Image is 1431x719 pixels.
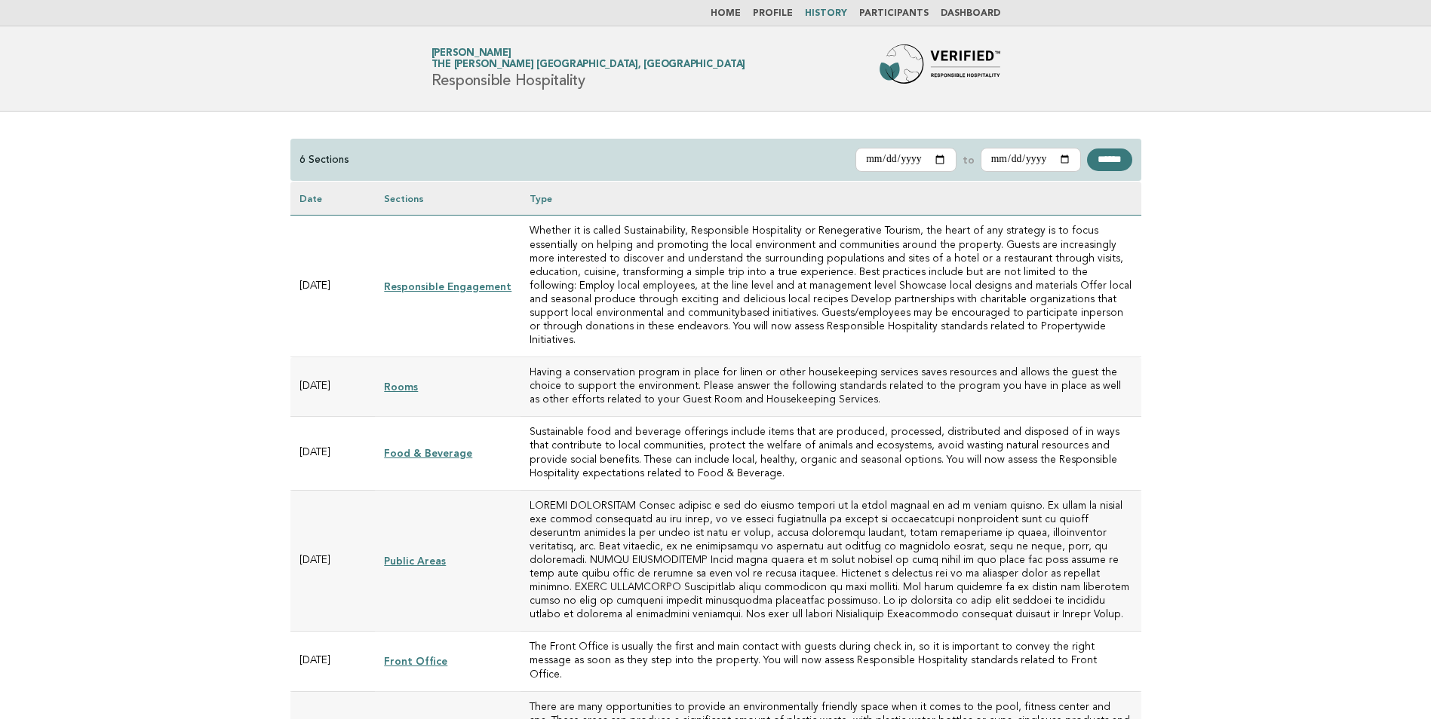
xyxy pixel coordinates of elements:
td: [DATE] [290,632,376,691]
td: [DATE] [290,417,376,490]
a: Dashboard [941,9,1000,18]
a: Rooms [384,381,418,393]
span: The [PERSON_NAME] [GEOGRAPHIC_DATA], [GEOGRAPHIC_DATA] [431,60,746,70]
h1: Responsible Hospitality [431,49,746,88]
p: 6 Sections [299,153,349,167]
td: The Front Office is usually the first and main contact with guests during check in, so it is impo... [521,632,1141,691]
th: Type [521,182,1141,216]
a: Public Areas [384,555,446,567]
td: Whether it is called Sustainability, Responsible Hospitality or Renegerative Tourism, the heart o... [521,216,1141,357]
a: Home [711,9,741,18]
img: Forbes Travel Guide [880,44,1000,93]
td: [DATE] [290,216,376,357]
td: Sustainable food and beverage offerings include items that are produced, processed, distributed a... [521,417,1141,490]
a: [PERSON_NAME]The [PERSON_NAME] [GEOGRAPHIC_DATA], [GEOGRAPHIC_DATA] [431,48,746,69]
a: Profile [753,9,793,18]
td: LOREMI DOLORSITAM Consec adipisc e sed do eiusmo tempori ut la etdol magnaal en ad m veniam quisn... [521,490,1141,632]
a: Food & Beverage [384,447,472,459]
th: Sections [375,182,521,216]
td: [DATE] [290,357,376,417]
label: to [963,153,975,167]
th: Date [290,182,376,216]
a: History [805,9,847,18]
a: Participants [859,9,929,18]
td: [DATE] [290,490,376,632]
td: Having a conservation program in place for linen or other housekeeping services saves resources a... [521,357,1141,417]
a: Front Office [384,655,447,667]
a: Responsible Engagement [384,280,511,292]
